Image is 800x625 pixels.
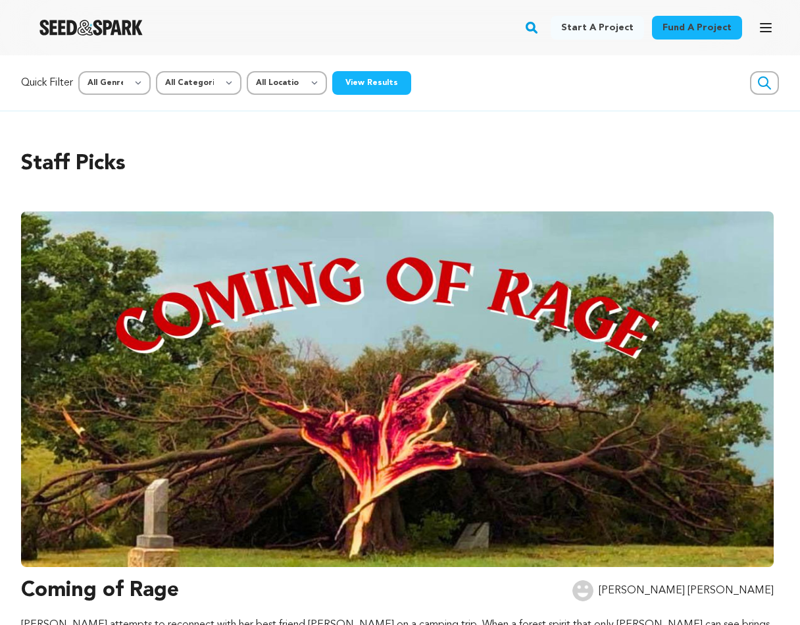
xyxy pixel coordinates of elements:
[332,71,411,95] button: View Results
[39,20,143,36] img: Seed&Spark Logo Dark Mode
[21,75,73,91] p: Quick Filter
[551,16,644,40] a: Start a project
[572,580,593,601] img: user.png
[599,583,774,599] p: [PERSON_NAME] [PERSON_NAME]
[21,575,179,607] h3: Coming of Rage
[39,20,143,36] a: Seed&Spark Homepage
[652,16,742,40] a: Fund a project
[21,148,779,180] h2: Staff Picks
[21,211,774,567] img: Coming of Rage image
